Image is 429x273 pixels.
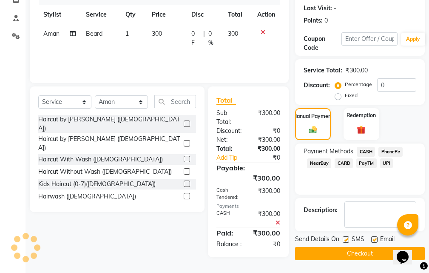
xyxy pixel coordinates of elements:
span: 0 F [191,29,199,47]
th: Qty [120,5,146,24]
span: | [203,29,205,47]
button: Apply [401,33,425,46]
span: SMS [352,235,364,245]
span: Payment Methods [304,147,353,156]
div: Coupon Code [304,34,341,52]
th: Action [252,5,280,24]
div: Payments [216,203,280,210]
th: Disc [186,5,223,24]
div: Haircut With Wash ([DEMOGRAPHIC_DATA]) [38,155,163,164]
a: Add Tip [210,153,255,162]
div: ₹300.00 [248,187,287,201]
iframe: chat widget [393,239,420,264]
input: Enter Offer / Coupon Code [341,32,398,46]
div: ₹0 [248,126,287,135]
label: Redemption [347,112,376,119]
span: CASH [357,147,375,157]
span: Aman [43,30,60,37]
th: Stylist [38,5,81,24]
th: Price [147,5,187,24]
div: Balance : [210,240,248,249]
label: Fixed [345,92,358,99]
div: Hairwash ([DEMOGRAPHIC_DATA]) [38,192,136,201]
div: Paid: [210,228,247,238]
label: Manual Payment [293,112,333,120]
div: Haircut by [PERSON_NAME] ([DEMOGRAPHIC_DATA]) [38,135,180,152]
div: Points: [304,16,323,25]
div: Haircut Without Wash ([DEMOGRAPHIC_DATA]) [38,167,172,176]
div: ₹0 [248,240,287,249]
div: ₹300.00 [247,228,287,238]
th: Service [81,5,120,24]
span: Beard [86,30,102,37]
span: NearBuy [307,158,331,168]
span: Send Details On [295,235,339,245]
span: 300 [152,30,162,37]
div: ₹300.00 [210,173,287,183]
div: Total: [210,144,248,153]
span: CARD [335,158,353,168]
div: Last Visit: [304,4,332,13]
span: PhonePe [378,147,403,157]
div: Kids Haircut (0-7)([DEMOGRAPHIC_DATA]) [38,180,156,189]
div: Payable: [210,163,287,173]
span: 1 [125,30,129,37]
div: ₹300.00 [248,135,287,144]
th: Total [223,5,252,24]
div: Sub Total: [210,109,248,126]
div: Description: [304,206,338,215]
span: PayTM [356,158,377,168]
div: Net: [210,135,248,144]
button: Checkout [295,247,425,260]
div: ₹300.00 [248,210,287,227]
img: _gift.svg [354,124,368,135]
div: ₹300.00 [346,66,368,75]
div: ₹0 [255,153,287,162]
div: Service Total: [304,66,342,75]
span: UPI [380,158,393,168]
div: Cash Tendered: [210,187,248,201]
input: Search or Scan [154,95,196,108]
div: Discount: [210,126,248,135]
div: 0 [324,16,328,25]
span: Email [380,235,395,245]
span: 0 % [208,29,218,47]
div: Haircut by [PERSON_NAME] ([DEMOGRAPHIC_DATA]) [38,115,180,133]
div: - [334,4,336,13]
span: Total [216,96,236,105]
div: CASH [210,210,248,227]
label: Percentage [345,80,372,88]
img: _cash.svg [307,125,319,134]
div: ₹300.00 [248,144,287,153]
div: ₹300.00 [248,109,287,126]
div: Discount: [304,81,330,90]
span: 300 [228,30,238,37]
